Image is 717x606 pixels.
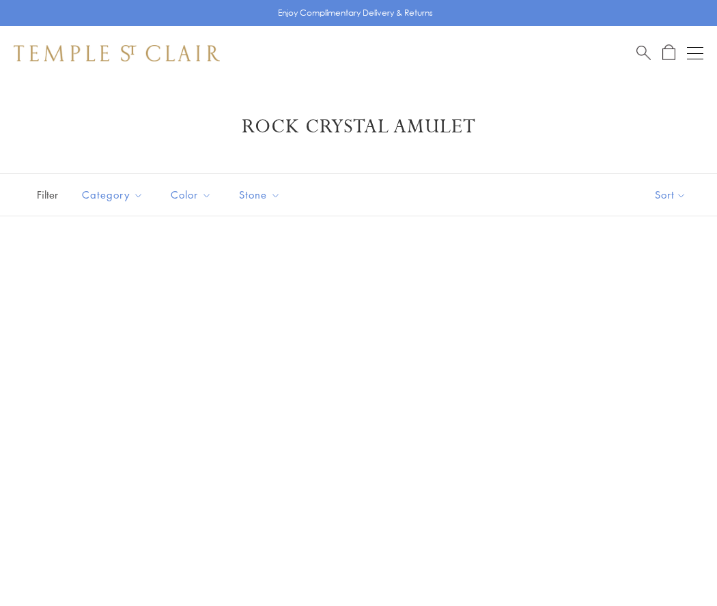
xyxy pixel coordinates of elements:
[662,44,675,61] a: Open Shopping Bag
[34,115,683,139] h1: Rock Crystal Amulet
[164,186,222,203] span: Color
[687,45,703,61] button: Open navigation
[232,186,291,203] span: Stone
[229,179,291,210] button: Stone
[14,45,220,61] img: Temple St. Clair
[636,44,651,61] a: Search
[75,186,154,203] span: Category
[624,174,717,216] button: Show sort by
[278,6,433,20] p: Enjoy Complimentary Delivery & Returns
[160,179,222,210] button: Color
[72,179,154,210] button: Category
